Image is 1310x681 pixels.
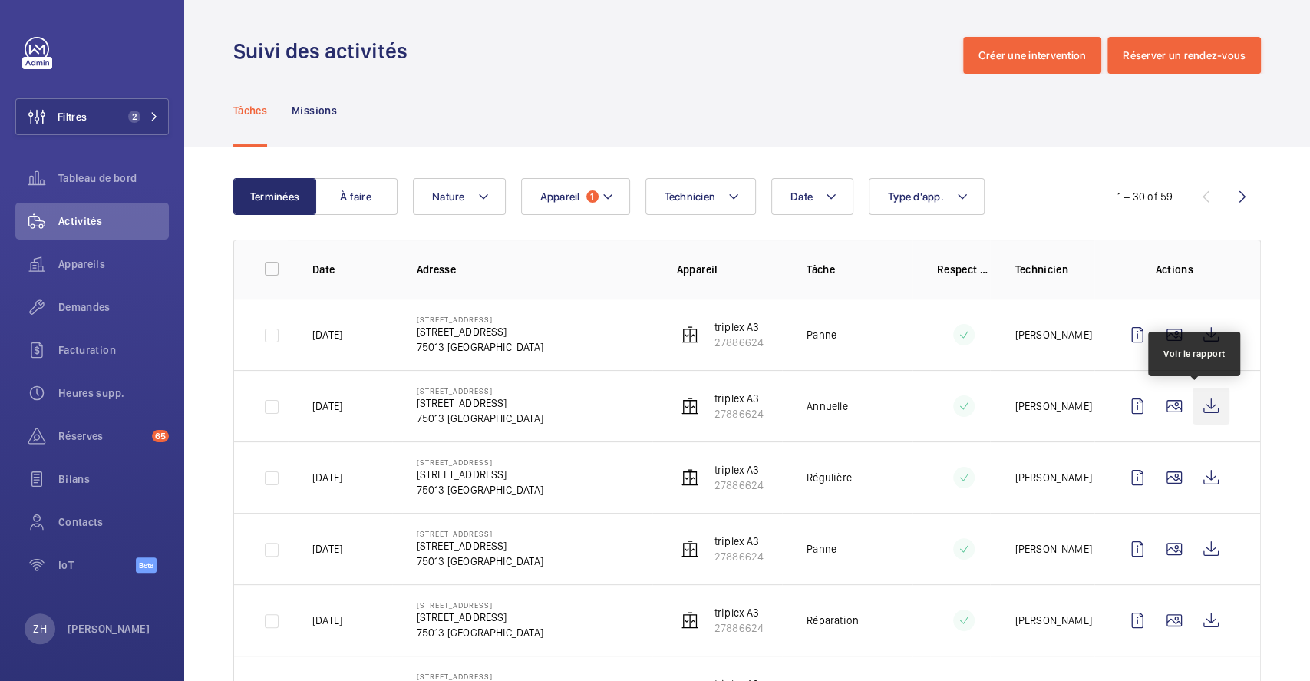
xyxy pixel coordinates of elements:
span: Bilans [58,471,169,487]
button: Nature [413,178,506,215]
span: Filtres [58,109,87,124]
p: [STREET_ADDRESS] [417,395,543,411]
p: triplex A3 [714,391,764,406]
p: triplex A3 [714,534,764,549]
p: [STREET_ADDRESS] [417,538,543,554]
h1: Suivi des activités [233,37,417,65]
p: [STREET_ADDRESS] [417,315,543,324]
p: Appareil [677,262,783,277]
p: 27886624 [714,549,764,564]
p: triplex A3 [714,319,764,335]
span: Appareil [540,190,580,203]
p: 75013 [GEOGRAPHIC_DATA] [417,625,543,640]
p: [PERSON_NAME] [1015,398,1091,414]
span: Date [790,190,813,203]
button: Terminées [233,178,316,215]
button: Technicien [645,178,757,215]
span: IoT [58,557,136,573]
div: Voir le rapport [1163,347,1226,361]
p: 75013 [GEOGRAPHIC_DATA] [417,339,543,355]
p: 75013 [GEOGRAPHIC_DATA] [417,411,543,426]
p: [DATE] [312,470,342,485]
span: Type d'app. [888,190,944,203]
p: [STREET_ADDRESS] [417,458,543,467]
p: 75013 [GEOGRAPHIC_DATA] [417,554,543,569]
p: [PERSON_NAME] [1015,613,1091,628]
p: Panne [807,541,836,557]
p: [STREET_ADDRESS] [417,672,543,681]
p: 27886624 [714,478,764,493]
p: [STREET_ADDRESS] [417,324,543,339]
img: elevator.svg [681,611,699,630]
p: Réparation [807,613,859,628]
p: Missions [292,103,337,118]
p: [STREET_ADDRESS] [417,600,543,610]
span: Demandes [58,299,169,315]
p: Adresse [417,262,652,277]
p: Date [312,262,392,277]
p: 27886624 [714,620,764,636]
span: Facturation [58,342,169,358]
p: [STREET_ADDRESS] [417,467,543,482]
p: Tâches [233,103,267,118]
p: [DATE] [312,327,342,342]
button: Date [771,178,853,215]
span: Beta [136,557,157,573]
span: Appareils [58,256,169,272]
button: Appareil1 [521,178,630,215]
span: 1 [586,190,599,203]
p: [DATE] [312,541,342,557]
img: elevator.svg [681,468,699,487]
button: Créer une intervention [963,37,1102,74]
p: 27886624 [714,335,764,350]
p: Tâche [807,262,912,277]
p: 75013 [GEOGRAPHIC_DATA] [417,482,543,498]
p: [PERSON_NAME] [1015,470,1091,485]
p: Annuelle [807,398,847,414]
span: 2 [128,111,140,123]
span: Tableau de bord [58,170,169,186]
span: 65 [152,430,169,442]
p: [PERSON_NAME] [1015,541,1091,557]
p: [PERSON_NAME] [1015,327,1091,342]
span: Heures supp. [58,385,169,401]
span: Activités [58,213,169,229]
button: À faire [315,178,398,215]
p: 27886624 [714,406,764,421]
span: Nature [432,190,465,203]
div: 1 – 30 of 59 [1117,189,1173,204]
button: Filtres2 [15,98,169,135]
p: Régulière [807,470,852,485]
p: [STREET_ADDRESS] [417,529,543,538]
p: [PERSON_NAME] [68,621,150,636]
p: [DATE] [312,613,342,628]
p: Respect délai [937,262,991,277]
p: [STREET_ADDRESS] [417,610,543,625]
p: Actions [1119,262,1229,277]
span: Réserves [58,428,146,444]
p: triplex A3 [714,462,764,478]
button: Type d'app. [869,178,985,215]
p: [DATE] [312,398,342,414]
img: elevator.svg [681,397,699,415]
button: Réserver un rendez-vous [1107,37,1261,74]
p: ZH [33,621,46,636]
p: Panne [807,327,836,342]
p: triplex A3 [714,605,764,620]
span: Technicien [665,190,716,203]
p: Technicien [1015,262,1094,277]
p: [STREET_ADDRESS] [417,386,543,395]
img: elevator.svg [681,540,699,558]
span: Contacts [58,514,169,530]
img: elevator.svg [681,326,699,344]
